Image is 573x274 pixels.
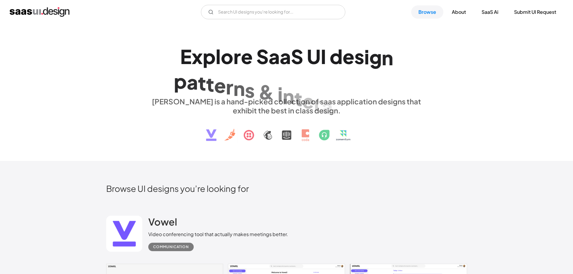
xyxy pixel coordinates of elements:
form: Email Form [201,5,345,19]
div: [PERSON_NAME] is a hand-picked collection of saas application designs that exhibit the best in cl... [148,97,425,115]
div: a [187,70,198,94]
div: s [245,79,255,102]
h1: Explore SaaS UI design patterns & interactions. [148,45,425,91]
div: S [256,45,269,68]
a: About [445,5,473,19]
div: d [330,45,343,68]
div: t [294,87,302,110]
div: E [180,45,192,68]
div: t [198,71,206,94]
a: Browse [411,5,443,19]
div: e [343,45,354,68]
div: U [307,45,321,68]
a: SaaS Ai [474,5,506,19]
div: s [354,45,364,68]
img: text, icon, saas logo [196,115,378,146]
div: p [203,45,216,68]
div: i [364,45,369,68]
div: g [369,45,382,69]
div: r [226,75,233,98]
div: & [258,80,274,103]
div: n [382,46,393,69]
div: e [302,89,314,112]
h2: Browse UI designs you’re looking for [106,183,467,194]
div: S [291,45,303,68]
div: i [278,82,283,106]
div: n [283,85,294,108]
div: a [269,45,280,68]
div: r [314,92,322,115]
div: e [241,45,253,68]
div: n [233,77,245,100]
div: a [322,95,333,118]
a: home [10,7,69,17]
div: c [333,98,344,121]
a: Submit UI Request [507,5,563,19]
a: Vowel [148,216,177,231]
div: I [321,45,326,68]
div: t [206,72,214,96]
div: e [214,74,226,97]
h2: Vowel [148,216,177,228]
div: p [174,69,187,93]
div: Communication [153,243,189,251]
div: Video conferencing tool that actually makes meetings better. [148,231,288,238]
div: x [192,45,203,68]
div: r [233,45,241,68]
div: a [280,45,291,68]
div: l [216,45,221,68]
div: o [221,45,233,68]
input: Search UI designs you're looking for... [201,5,345,19]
